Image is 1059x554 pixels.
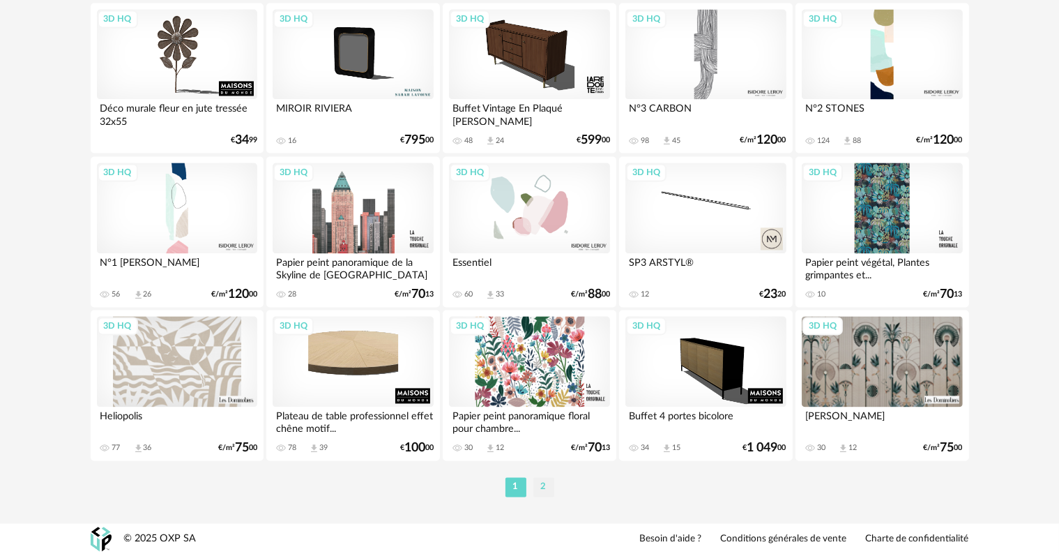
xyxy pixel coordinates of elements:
[400,135,434,145] div: € 00
[273,10,314,28] div: 3D HQ
[288,290,296,299] div: 28
[231,135,257,145] div: € 99
[802,10,843,28] div: 3D HQ
[404,135,425,145] span: 795
[802,253,962,281] div: Papier peint végétal, Plantes grimpantes et...
[625,407,786,435] div: Buffet 4 portes bicolore
[760,290,786,299] div: € 20
[747,443,778,453] span: 1 049
[626,317,666,335] div: 3D HQ
[764,290,778,299] span: 23
[124,532,197,546] div: © 2025 OXP SA
[940,290,954,299] span: 70
[133,290,144,300] span: Download icon
[641,290,649,299] div: 12
[450,163,490,181] div: 3D HQ
[795,3,968,154] a: 3D HQ N°2 STONES 124 Download icon 88 €/m²12000
[450,10,490,28] div: 3D HQ
[133,443,144,454] span: Download icon
[288,136,296,146] div: 16
[625,99,786,127] div: N°3 CARBON
[464,290,473,299] div: 60
[588,290,602,299] span: 88
[288,443,296,453] div: 78
[571,443,610,453] div: €/m² 13
[449,99,609,127] div: Buffet Vintage En Plaqué [PERSON_NAME]
[721,533,847,546] a: Conditions générales de vente
[795,156,968,307] a: 3D HQ Papier peint végétal, Plantes grimpantes et... 10 €/m²7013
[91,310,264,461] a: 3D HQ Heliopolis 77 Download icon 36 €/m²7500
[802,163,843,181] div: 3D HQ
[940,443,954,453] span: 75
[449,253,609,281] div: Essentiel
[795,310,968,461] a: 3D HQ [PERSON_NAME] 30 Download icon 12 €/m²7500
[144,290,152,299] div: 26
[838,443,848,454] span: Download icon
[228,290,249,299] span: 120
[485,443,496,454] span: Download icon
[802,407,962,435] div: [PERSON_NAME]
[273,253,433,281] div: Papier peint panoramique de la Skyline de [GEOGRAPHIC_DATA]
[395,290,434,299] div: €/m² 13
[404,443,425,453] span: 100
[443,3,616,154] a: 3D HQ Buffet Vintage En Plaqué [PERSON_NAME] 48 Download icon 24 €59900
[266,310,439,461] a: 3D HQ Plateau de table professionnel effet chêne motif... 78 Download icon 39 €10000
[924,290,963,299] div: €/m² 13
[802,99,962,127] div: N°2 STONES
[266,3,439,154] a: 3D HQ MIROIR RIVIERA 16 €79500
[802,317,843,335] div: 3D HQ
[848,443,857,453] div: 12
[740,135,786,145] div: €/m² 00
[112,443,121,453] div: 77
[672,443,680,453] div: 15
[273,317,314,335] div: 3D HQ
[464,136,473,146] div: 48
[273,99,433,127] div: MIROIR RIVIERA
[853,136,861,146] div: 88
[641,443,649,453] div: 34
[934,135,954,145] span: 120
[625,253,786,281] div: SP3 ARSTYL®
[866,533,969,546] a: Charte de confidentialité
[485,135,496,146] span: Download icon
[464,443,473,453] div: 30
[496,443,504,453] div: 12
[619,3,792,154] a: 3D HQ N°3 CARBON 98 Download icon 45 €/m²12000
[917,135,963,145] div: €/m² 00
[924,443,963,453] div: €/m² 00
[817,290,825,299] div: 10
[662,135,672,146] span: Download icon
[98,163,138,181] div: 3D HQ
[319,443,328,453] div: 39
[443,156,616,307] a: 3D HQ Essentiel 60 Download icon 33 €/m²8800
[496,290,504,299] div: 33
[97,407,257,435] div: Heliopolis
[505,477,526,497] li: 1
[235,443,249,453] span: 75
[91,527,112,551] img: OXP
[218,443,257,453] div: €/m² 00
[662,443,672,454] span: Download icon
[309,443,319,454] span: Download icon
[97,99,257,127] div: Déco murale fleur en jute tressée 32x55
[97,253,257,281] div: N°1 [PERSON_NAME]
[571,290,610,299] div: €/m² 00
[449,407,609,435] div: Papier peint panoramique floral pour chambre...
[817,136,830,146] div: 124
[400,443,434,453] div: € 00
[581,135,602,145] span: 599
[91,3,264,154] a: 3D HQ Déco murale fleur en jute tressée 32x55 €3499
[533,477,554,497] li: 2
[842,135,853,146] span: Download icon
[619,156,792,307] a: 3D HQ SP3 ARSTYL® 12 €2320
[641,136,649,146] div: 98
[817,443,825,453] div: 30
[411,290,425,299] span: 70
[485,290,496,300] span: Download icon
[266,156,439,307] a: 3D HQ Papier peint panoramique de la Skyline de [GEOGRAPHIC_DATA] 28 €/m²7013
[211,290,257,299] div: €/m² 00
[235,135,249,145] span: 34
[626,10,666,28] div: 3D HQ
[757,135,778,145] span: 120
[640,533,702,546] a: Besoin d'aide ?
